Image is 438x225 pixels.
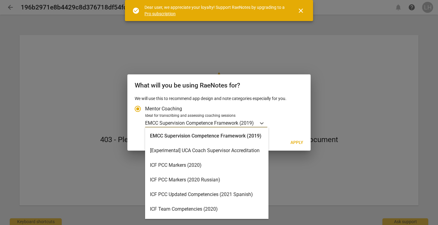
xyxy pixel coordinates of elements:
div: ICF PCC Markers (2020 Russian) [145,173,268,187]
a: Pro subscription [144,11,176,16]
div: ICF Team Competencies (2020) [145,202,268,216]
input: Ideal for transcribing and assessing coaching sessionsEMCC Supervision Competence Framework (2019) [254,120,256,126]
span: close [297,7,305,14]
div: ICF PCC Updated Competencies (2021 Spanish) [145,187,268,202]
div: ICF PCC Markers (2020) [145,158,268,173]
button: Close [294,3,308,18]
h2: What will you be using RaeNotes for? [135,82,303,89]
p: EMCC Supervision Competence Framework (2019) [145,120,254,127]
button: Apply [286,137,308,148]
span: Apply [290,140,303,146]
span: check_circle [132,7,140,14]
div: Ideal for transcribing and assessing coaching sessions [145,113,301,119]
div: EMCC Supervision Competence Framework (2019) [145,129,268,143]
div: Dear user, we appreciate your loyalty! Support RaeNotes by upgrading to a [144,4,286,17]
p: We will use this to recommend app design and note categories especially for you. [135,95,303,102]
div: Account type [135,102,303,127]
div: [Experimental] UCA Coach Supervisor Accreditation [145,143,268,158]
span: Mentor Coaching [145,105,182,112]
